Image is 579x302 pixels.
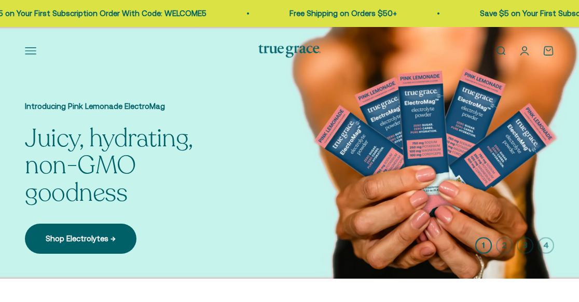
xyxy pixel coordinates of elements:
[25,121,232,210] split-lines: Juicy, hydrating, non-GMO goodness
[496,237,513,254] button: 2
[475,237,492,254] button: 1
[270,9,377,18] a: Free Shipping on Orders $50+
[537,237,554,254] button: 4
[25,224,136,254] a: Shop Electrolytes →
[25,100,232,113] p: Introducing Pink Lemonade ElectroMag
[517,237,533,254] button: 3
